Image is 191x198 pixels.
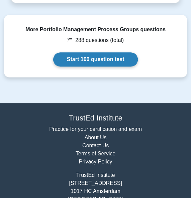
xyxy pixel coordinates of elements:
a: Terms of Service [76,150,115,156]
a: Contact Us [82,142,109,148]
h4: TrustEd Institute [4,114,187,123]
a: Start 100 question test [53,52,138,66]
a: Privacy Policy [79,158,112,164]
a: About Us [85,134,107,140]
a: Practice for your certification and exam [49,126,142,132]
